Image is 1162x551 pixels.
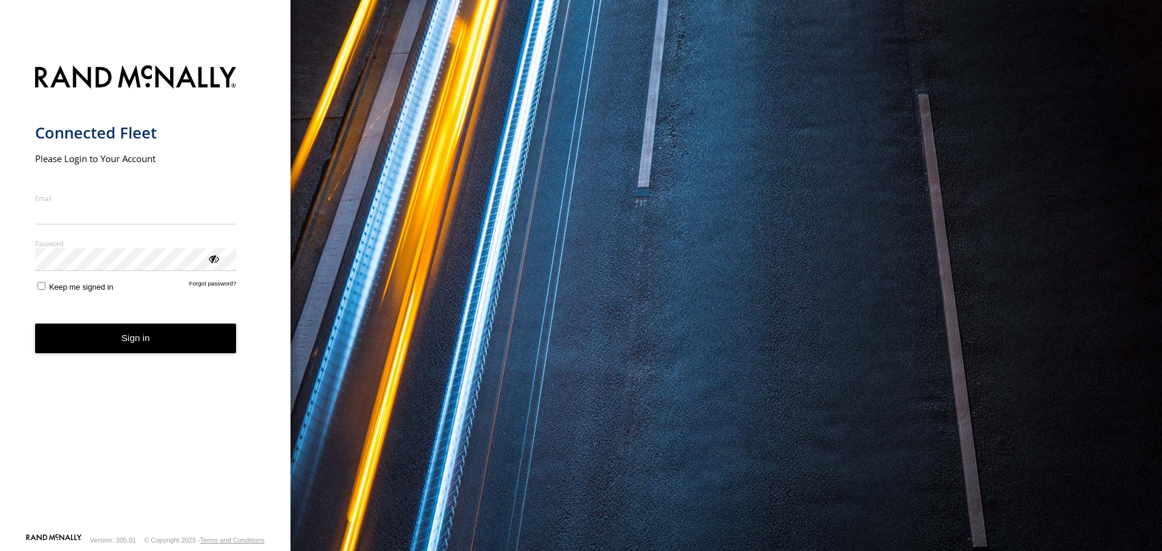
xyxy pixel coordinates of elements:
a: Forgot password? [189,280,237,292]
h1: Connected Fleet [35,123,237,143]
a: Visit our Website [26,534,82,546]
label: Email [35,194,237,203]
form: main [35,58,256,533]
label: Password [35,239,237,248]
button: Sign in [35,324,237,353]
a: Terms and Conditions [200,536,264,544]
input: Keep me signed in [38,282,45,290]
span: Keep me signed in [49,282,113,292]
h2: Please Login to Your Account [35,152,237,165]
div: © Copyright 2025 - [144,536,264,544]
img: Rand McNally [35,63,237,94]
div: Version: 305.01 [90,536,136,544]
div: ViewPassword [207,252,219,264]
